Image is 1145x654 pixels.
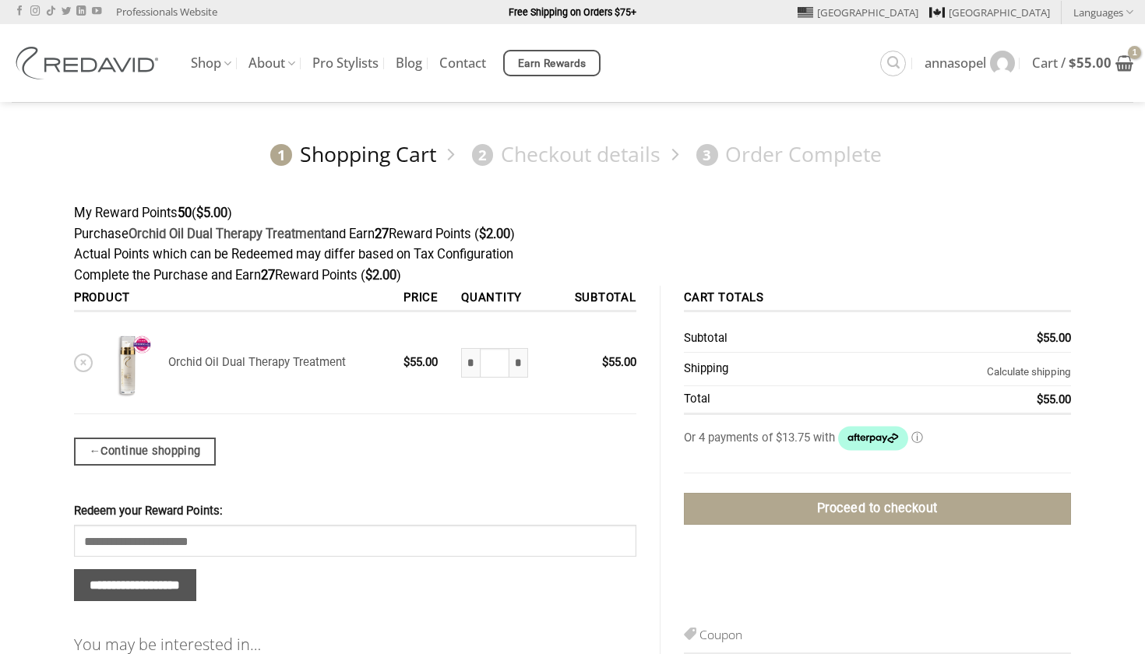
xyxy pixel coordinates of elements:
a: Information - Opens a dialog [911,431,923,445]
nav: Checkout steps [74,129,1071,180]
input: Reduce quantity of Orchid Oil Dual Therapy Treatment [461,348,480,378]
th: Cart totals [684,286,1071,312]
strong: Free Shipping on Orders $75+ [509,6,636,18]
a: annasopel [925,43,1015,83]
a: Languages [1073,1,1133,23]
th: Subtotal [552,286,636,312]
th: Price [398,286,456,312]
span: 2.00 [365,268,396,283]
a: [GEOGRAPHIC_DATA] [798,1,918,24]
a: Search [880,51,906,76]
strong: 27 [261,268,275,283]
a: Proceed to checkout [684,493,1071,525]
a: Orchid Oil Dual Therapy Treatment [129,227,325,241]
a: Follow on TikTok [46,6,55,17]
a: Calculate shipping [987,366,1071,378]
span: $ [479,227,486,241]
a: Shop [191,48,231,79]
iframe: PayPal-paypal [700,537,1071,568]
a: Follow on YouTube [92,6,101,17]
th: Total [684,386,823,415]
th: Subtotal [684,325,823,353]
span: 2.00 [479,227,510,241]
span: $ [602,355,608,369]
a: 1Shopping Cart [263,141,436,168]
input: Increase quantity of Orchid Oil Dual Therapy Treatment [509,348,528,378]
span: 5.00 [196,206,227,220]
th: Product [74,286,398,312]
iframe: PayPal-paylater [700,575,1071,606]
bdi: 55.00 [1037,392,1071,406]
span: ← [89,442,100,460]
div: Purchase and Earn Reward Points ( ) [74,224,1071,245]
span: $ [1037,392,1043,406]
a: Follow on LinkedIn [76,6,86,17]
span: Earn Rewards [518,55,587,72]
span: $ [365,268,372,283]
th: Quantity [456,286,553,312]
div: Complete the Purchase and Earn Reward Points ( ) [74,265,1071,287]
bdi: 55.00 [602,355,636,369]
strong: 50 [178,206,192,220]
bdi: 55.00 [1069,54,1112,72]
a: Continue shopping [74,438,216,466]
bdi: 55.00 [1037,331,1071,345]
a: 2Checkout details [464,141,661,168]
span: $ [196,206,203,220]
a: Pro Stylists [312,49,379,77]
a: Follow on Instagram [30,6,40,17]
a: Contact [439,49,486,77]
a: Follow on Facebook [15,6,24,17]
bdi: 55.00 [403,355,438,369]
img: REDAVID Orchid Oil Dual Therapy ~ Award Winning Curl Care [98,324,157,402]
a: Blog [396,49,422,77]
a: [GEOGRAPHIC_DATA] [929,1,1050,24]
div: Actual Points which can be Redeemed may differ based on Tax Configuration [74,244,1071,265]
span: 1 [270,144,292,166]
a: About [248,48,295,79]
span: $ [1069,54,1076,72]
span: $ [403,355,410,369]
a: Orchid Oil Dual Therapy Treatment [168,355,346,369]
th: Shipping [684,353,823,386]
a: Remove Orchid Oil Dual Therapy Treatment from cart [74,353,93,372]
span: Or 4 payments of $13.75 with [684,431,837,445]
span: annasopel [925,57,986,69]
div: My Reward Points ( ) [74,203,1071,224]
img: REDAVID Salon Products | United States [12,47,167,79]
label: Redeem your Reward Points: [74,502,636,521]
a: Earn Rewards [503,50,601,76]
a: Follow on Twitter [62,6,71,17]
span: Cart / [1032,57,1112,69]
strong: 27 [375,227,389,241]
span: $ [1037,331,1043,345]
input: Product quantity [480,348,509,378]
span: 2 [472,144,494,166]
a: View cart [1032,46,1133,80]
